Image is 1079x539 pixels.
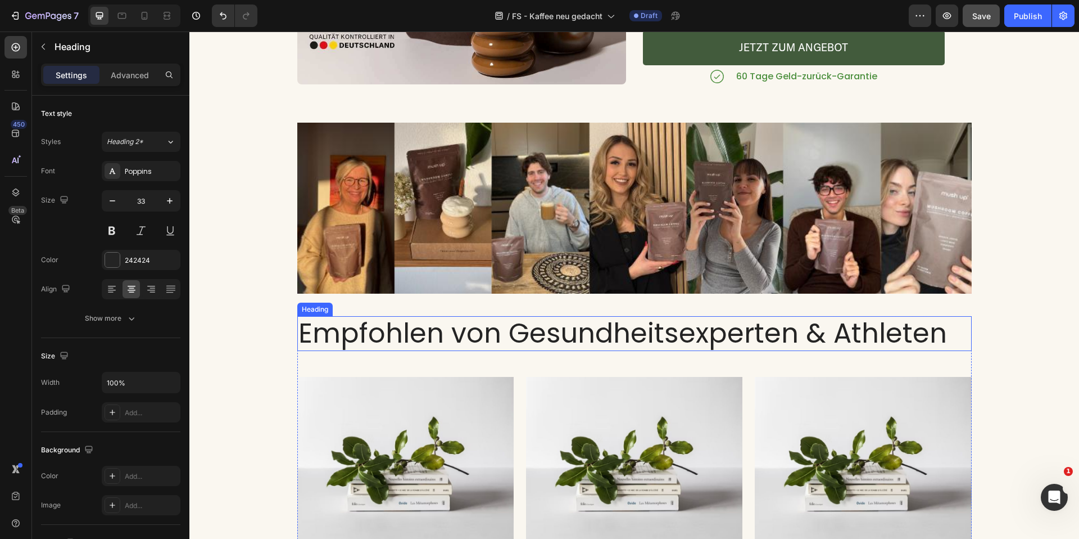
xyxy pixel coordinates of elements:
[11,120,27,129] div: 450
[337,345,553,519] img: Alt Image
[41,166,55,176] div: Font
[212,5,257,27] div: Undo/Redo
[641,11,658,21] span: Draft
[108,345,324,519] img: Alt Image
[125,255,178,266] div: 242424
[41,308,180,329] button: Show more
[4,5,84,27] button: 7
[74,9,79,23] p: 7
[85,313,137,324] div: Show more
[1014,10,1042,22] div: Publish
[550,9,659,23] p: JETZT ZUM ANGEBOT
[507,10,510,22] span: /
[102,372,180,393] input: Auto
[8,206,27,215] div: Beta
[102,132,180,152] button: Heading 2*
[107,137,143,147] span: Heading 2*
[125,167,178,177] div: Poppins
[125,501,178,511] div: Add...
[1041,484,1068,511] iframe: Intercom live chat
[41,471,58,481] div: Color
[972,11,991,21] span: Save
[41,378,60,388] div: Width
[1004,5,1051,27] button: Publish
[41,282,72,297] div: Align
[41,255,58,265] div: Color
[55,40,176,53] p: Heading
[108,91,782,263] img: Testemonials_2.jpg
[41,137,61,147] div: Styles
[56,69,87,81] p: Settings
[125,408,178,418] div: Add...
[41,109,72,119] div: Text style
[41,443,96,458] div: Background
[41,349,71,364] div: Size
[108,285,782,320] h2: Empfohlen von Gesundheitsexperten & Athleten
[125,471,178,482] div: Add...
[41,407,67,417] div: Padding
[41,500,61,510] div: Image
[963,5,1000,27] button: Save
[1064,467,1073,476] span: 1
[111,69,149,81] p: Advanced
[547,38,688,52] p: 60 Tage Geld-zurück-Garantie
[41,193,71,208] div: Size
[565,345,782,519] img: Alt Image
[110,273,141,283] div: Heading
[189,32,1079,539] iframe: Design area
[512,10,602,22] span: FS - Kaffee neu gedacht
